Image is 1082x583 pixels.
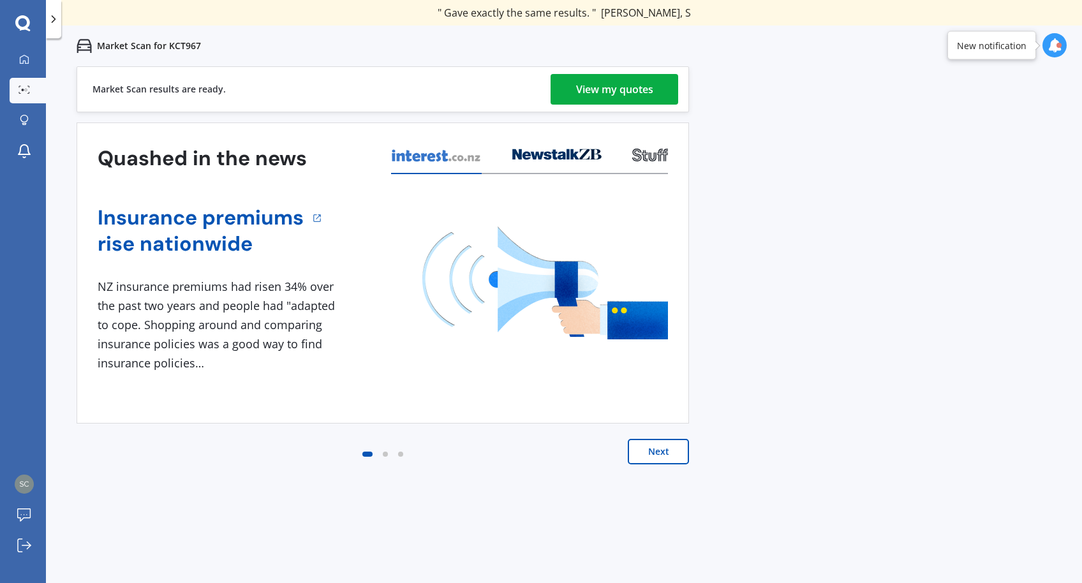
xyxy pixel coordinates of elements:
div: NZ insurance premiums had risen 34% over the past two years and people had "adapted to cope. Shop... [98,277,340,373]
button: Next [628,439,689,464]
h3: Quashed in the news [98,145,307,172]
img: car.f15378c7a67c060ca3f3.svg [77,38,92,54]
div: New notification [957,39,1026,52]
div: View my quotes [576,74,653,105]
a: Insurance premiums [98,205,304,231]
a: View my quotes [551,74,678,105]
a: rise nationwide [98,231,304,257]
img: ea9adb8fc690ac0510bd6af87e128cea [15,475,34,494]
p: Market Scan for KCT967 [97,40,201,52]
img: media image [422,226,668,339]
div: Market Scan results are ready. [93,67,226,112]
